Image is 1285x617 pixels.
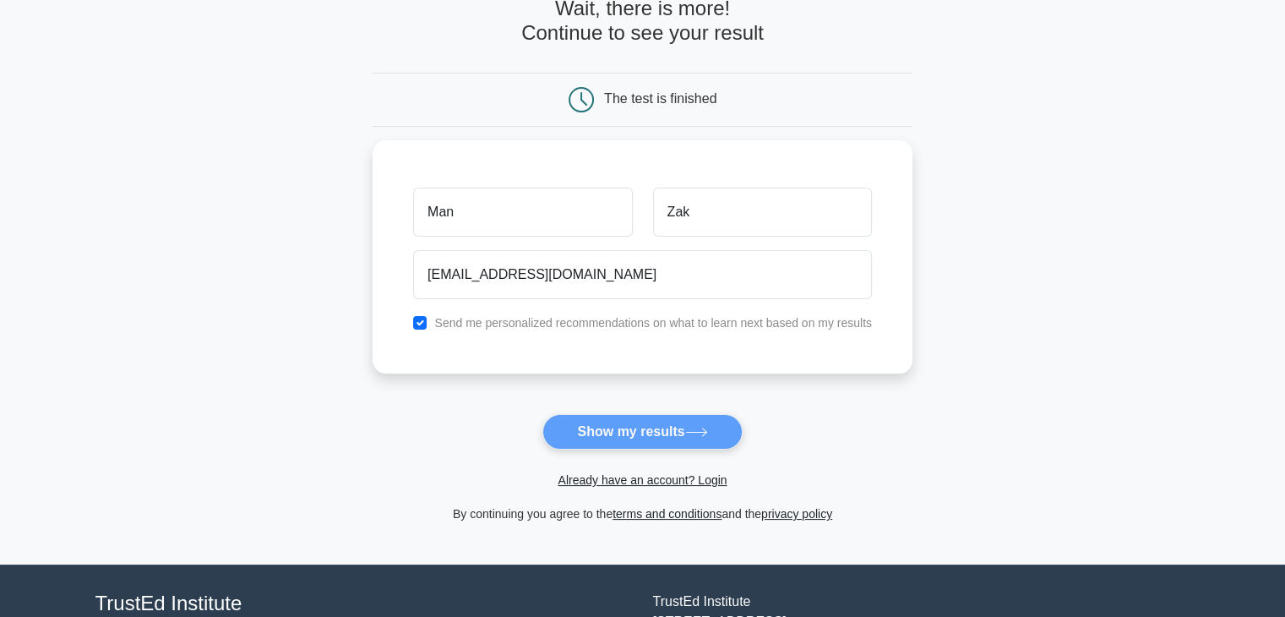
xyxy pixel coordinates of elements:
[434,316,872,330] label: Send me personalized recommendations on what to learn next based on my results
[362,504,923,524] div: By continuing you agree to the and the
[95,592,633,616] h4: TrustEd Institute
[558,473,727,487] a: Already have an account? Login
[413,250,872,299] input: Email
[653,188,872,237] input: Last name
[613,507,721,521] a: terms and conditions
[604,91,716,106] div: The test is finished
[413,188,632,237] input: First name
[761,507,832,521] a: privacy policy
